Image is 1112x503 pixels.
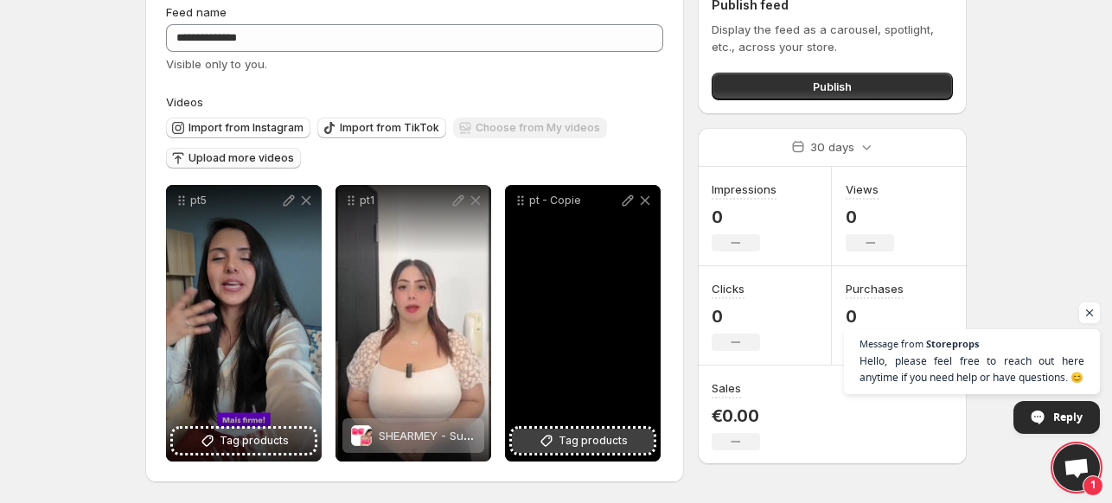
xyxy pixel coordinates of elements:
span: Tag products [559,432,628,449]
button: Import from TikTok [317,118,446,138]
span: Import from Instagram [189,121,304,135]
h3: Sales [712,379,741,397]
div: Open chat [1053,444,1100,491]
span: Storeprops [926,339,979,348]
span: Message from [860,339,923,348]
span: Feed name [166,5,227,19]
h3: Views [846,181,879,198]
p: €0.00 [712,405,760,426]
span: Upload more videos [189,151,294,165]
div: pt1SHEARMEY - Sutiã de massagem elétricoSHEARMEY - Sutiã de massagem elétrico [336,185,491,462]
p: pt1 [360,194,450,207]
span: Videos [166,95,203,109]
p: pt5 [190,194,280,207]
span: Reply [1053,402,1083,432]
p: 0 [712,207,776,227]
button: Import from Instagram [166,118,310,138]
p: pt - Copie [529,194,619,207]
span: Hello, please feel free to reach out here anytime if you need help or have questions. 😊 [860,353,1084,385]
p: 0 [846,207,894,227]
p: 0 [712,306,760,327]
p: Display the feed as a carousel, spotlight, etc., across your store. [712,21,953,55]
span: SHEARMEY - Sutiã de massagem elétrico [379,429,600,443]
h3: Purchases [846,280,904,297]
p: 0 [846,306,904,327]
div: pt5Tag products [166,185,322,462]
button: Upload more videos [166,148,301,169]
div: pt - CopieTag products [505,185,661,462]
button: Tag products [512,429,654,453]
span: 1 [1083,475,1103,496]
span: Tag products [220,432,289,449]
span: Visible only to you. [166,57,267,71]
button: Tag products [173,429,315,453]
p: 30 days [810,138,854,156]
span: Import from TikTok [340,121,439,135]
button: Publish [712,73,953,100]
h3: Impressions [712,181,776,198]
span: Publish [813,78,852,95]
h3: Clicks [712,280,745,297]
img: SHEARMEY - Sutiã de massagem elétrico [351,425,372,446]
